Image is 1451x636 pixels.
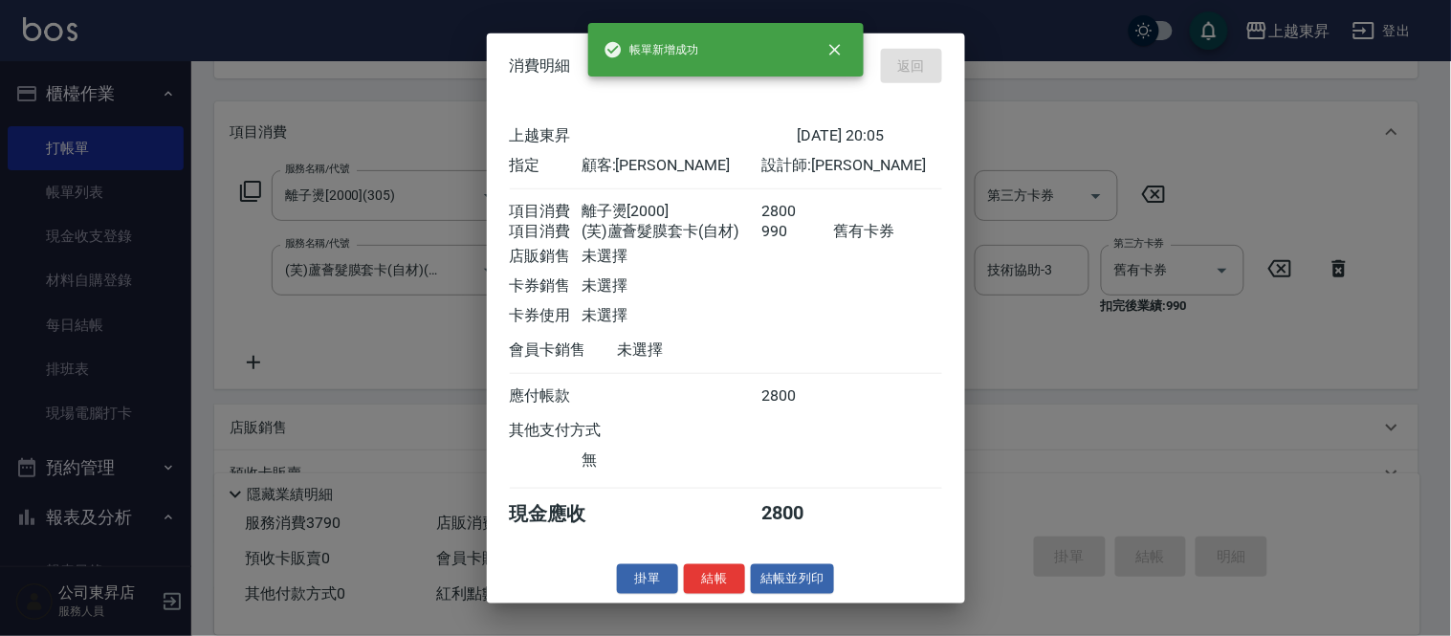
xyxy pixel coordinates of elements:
[510,56,571,76] span: 消費明細
[814,29,856,71] button: close
[833,222,941,242] div: 舊有卡券
[510,501,618,527] div: 現金應收
[582,276,761,296] div: 未選擇
[510,421,654,441] div: 其他支付方式
[510,222,582,242] div: 項目消費
[761,501,833,527] div: 2800
[684,564,745,594] button: 結帳
[761,156,941,176] div: 設計師: [PERSON_NAME]
[510,276,582,296] div: 卡券銷售
[761,386,833,406] div: 2800
[510,126,798,146] div: 上越東昇
[761,202,833,222] div: 2800
[510,306,582,326] div: 卡券使用
[582,306,761,326] div: 未選擇
[618,340,798,361] div: 未選擇
[617,564,678,594] button: 掛單
[510,202,582,222] div: 項目消費
[510,247,582,267] div: 店販銷售
[582,202,761,222] div: 離子燙[2000]
[582,450,761,471] div: 無
[798,126,942,146] div: [DATE] 20:05
[604,40,699,59] span: 帳單新增成功
[761,222,833,242] div: 990
[510,386,582,406] div: 應付帳款
[582,156,761,176] div: 顧客: [PERSON_NAME]
[510,340,618,361] div: 會員卡銷售
[582,222,761,242] div: (芙)蘆薈髮膜套卡(自材)
[510,156,582,176] div: 指定
[751,564,834,594] button: 結帳並列印
[582,247,761,267] div: 未選擇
